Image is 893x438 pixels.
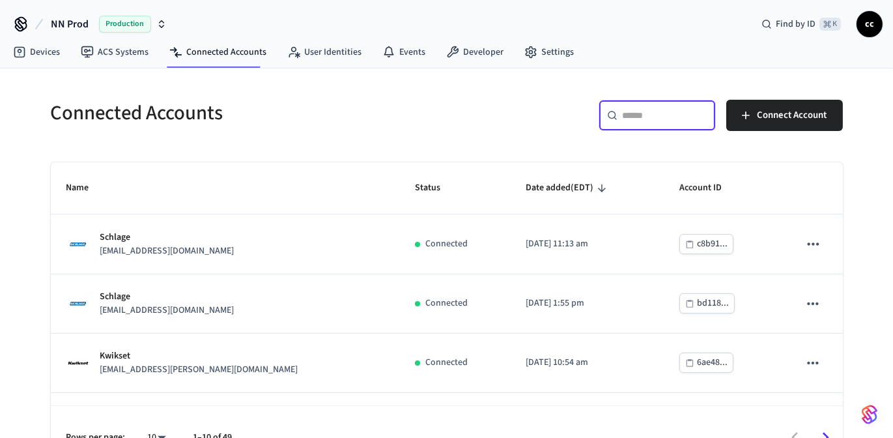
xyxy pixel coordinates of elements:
[66,233,90,256] img: Schlage Logo, Square
[100,244,234,258] p: [EMAIL_ADDRESS][DOMAIN_NAME]
[70,40,159,64] a: ACS Systems
[436,40,514,64] a: Developer
[697,295,729,312] div: bd118...
[100,290,234,304] p: Schlage
[526,178,610,198] span: Date added(EDT)
[100,349,298,363] p: Kwikset
[862,404,877,425] img: SeamLogoGradient.69752ec5.svg
[679,293,735,314] button: bd118...
[277,40,372,64] a: User Identities
[526,297,648,310] p: [DATE] 1:55 pm
[697,355,728,371] div: 6ae48...
[51,16,89,32] span: NN Prod
[99,16,151,33] span: Production
[526,237,648,251] p: [DATE] 11:13 am
[372,40,436,64] a: Events
[66,351,90,375] img: Kwikset Logo, Square
[679,178,739,198] span: Account ID
[679,234,733,254] button: c8b91...
[697,236,728,252] div: c8b91...
[100,304,234,317] p: [EMAIL_ADDRESS][DOMAIN_NAME]
[751,12,851,36] div: Find by ID⌘ K
[100,363,298,377] p: [EMAIL_ADDRESS][PERSON_NAME][DOMAIN_NAME]
[514,40,584,64] a: Settings
[415,178,457,198] span: Status
[679,353,733,373] button: 6ae48...
[66,292,90,315] img: Schlage Logo, Square
[526,356,648,370] p: [DATE] 10:54 am
[100,231,234,244] p: Schlage
[425,297,468,310] p: Connected
[159,40,277,64] a: Connected Accounts
[3,40,70,64] a: Devices
[858,12,881,36] span: cc
[51,100,439,126] h5: Connected Accounts
[776,18,815,31] span: Find by ID
[425,237,468,251] p: Connected
[819,18,841,31] span: ⌘ K
[425,356,468,370] p: Connected
[758,107,827,124] span: Connect Account
[857,11,883,37] button: cc
[66,178,106,198] span: Name
[726,100,843,131] button: Connect Account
